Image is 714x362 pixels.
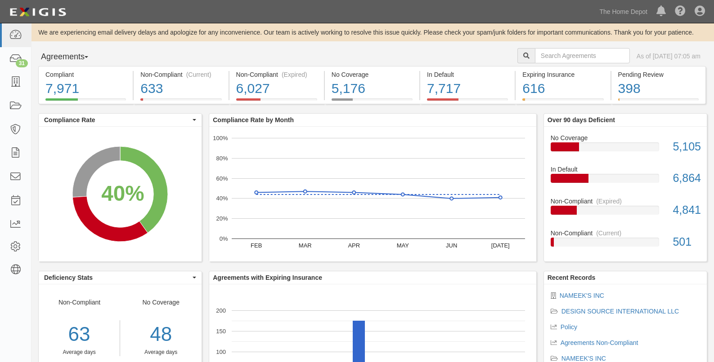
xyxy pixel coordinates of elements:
[140,79,221,98] div: 633
[666,170,707,186] div: 6,864
[427,70,508,79] div: In Default
[39,349,120,356] div: Average days
[209,127,536,261] svg: A chart.
[216,349,226,355] text: 100
[675,6,686,17] i: Help Center - Complianz
[446,242,457,249] text: JUN
[44,115,190,124] span: Compliance Rate
[666,202,707,218] div: 4,841
[596,229,621,238] div: (Current)
[595,3,652,21] a: The Home Depot
[236,79,317,98] div: 6,027
[544,133,707,142] div: No Coverage
[140,70,221,79] div: Non-Compliant (Current)
[561,355,606,362] a: NAMEEK'S INC
[229,98,324,106] a: Non-Compliant(Expired)6,027
[213,135,229,141] text: 100%
[637,52,701,61] div: As of [DATE] 07:05 am
[561,323,577,331] a: Policy
[101,178,144,209] div: 40%
[213,116,294,124] b: Compliance Rate by Month
[186,70,211,79] div: (Current)
[544,229,707,238] div: Non-Compliant
[38,98,133,106] a: Compliant7,971
[548,116,615,124] b: Over 90 days Deficient
[420,98,515,106] a: In Default7,717
[39,127,202,261] svg: A chart.
[666,234,707,250] div: 501
[216,307,226,314] text: 200
[45,79,126,98] div: 7,971
[7,4,69,20] img: logo-5460c22ac91f19d4615b14bd174203de0afe785f0fc80cf4dbbc73dc1793850b.png
[618,79,699,98] div: 398
[332,70,413,79] div: No Coverage
[39,320,120,349] div: 63
[551,165,700,197] a: In Default6,864
[220,235,228,242] text: 0%
[299,242,312,249] text: MAR
[127,349,195,356] div: Average days
[491,242,510,249] text: [DATE]
[216,328,226,335] text: 150
[427,79,508,98] div: 7,717
[236,70,317,79] div: Non-Compliant (Expired)
[522,79,603,98] div: 616
[551,197,700,229] a: Non-Compliant(Expired)4,841
[522,70,603,79] div: Expiring Insurance
[544,165,707,174] div: In Default
[216,215,228,222] text: 20%
[39,114,202,126] button: Compliance Rate
[134,98,228,106] a: Non-Compliant(Current)633
[551,133,700,165] a: No Coverage5,105
[561,339,638,346] a: Agreements Non-Compliant
[45,70,126,79] div: Compliant
[213,274,322,281] b: Agreements with Expiring Insurance
[611,98,706,106] a: Pending Review398
[596,197,622,206] div: (Expired)
[39,271,202,284] button: Deficiency Stats
[548,274,596,281] b: Recent Records
[397,242,409,249] text: MAY
[16,59,28,67] div: 31
[618,70,699,79] div: Pending Review
[44,273,190,282] span: Deficiency Stats
[560,292,604,299] a: NAMEEK'S INC
[325,98,419,106] a: No Coverage5,176
[216,175,228,181] text: 60%
[516,98,610,106] a: Expiring Insurance616
[561,308,679,315] a: DESIGN SOURCE INTERNATIONAL LLC
[127,320,195,349] div: 48
[332,79,413,98] div: 5,176
[251,242,262,249] text: FEB
[38,48,106,66] button: Agreements
[551,229,700,254] a: Non-Compliant(Current)501
[31,28,714,37] div: We are experiencing email delivery delays and apologize for any inconvenience. Our team is active...
[544,197,707,206] div: Non-Compliant
[348,242,360,249] text: APR
[535,48,630,63] input: Search Agreements
[216,195,228,202] text: 40%
[216,155,228,162] text: 80%
[282,70,307,79] div: (Expired)
[666,139,707,155] div: 5,105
